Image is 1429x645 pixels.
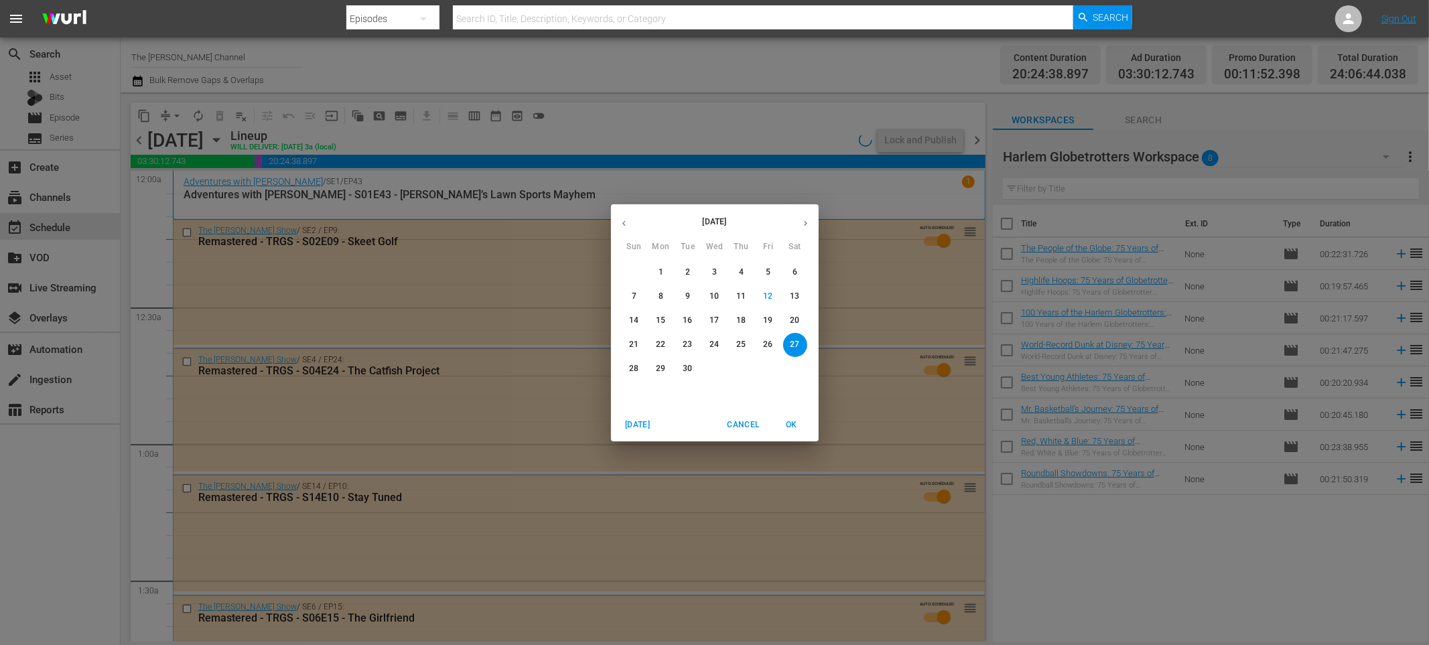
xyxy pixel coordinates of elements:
p: 25 [736,339,746,350]
button: 4 [730,261,754,285]
button: Cancel [722,414,764,436]
p: 21 [629,339,638,350]
button: [DATE] [616,414,659,436]
button: 5 [756,261,780,285]
p: 11 [736,291,746,302]
span: Tue [676,240,700,254]
button: 22 [649,333,673,357]
p: 13 [790,291,799,302]
p: 29 [656,363,665,374]
p: 19 [763,315,772,326]
button: OK [770,414,813,436]
span: [DATE] [622,418,654,432]
button: 15 [649,309,673,333]
p: 20 [790,315,799,326]
button: 26 [756,333,780,357]
p: 12 [763,291,772,302]
button: 29 [649,357,673,381]
p: 16 [683,315,692,326]
p: 3 [712,267,717,278]
p: 22 [656,339,665,350]
button: 17 [703,309,727,333]
p: 6 [793,267,797,278]
p: 2 [685,267,690,278]
span: Sun [622,240,647,254]
span: Fri [756,240,780,254]
p: 27 [790,339,799,350]
p: 10 [709,291,719,302]
p: 28 [629,363,638,374]
button: 20 [783,309,807,333]
button: 27 [783,333,807,357]
button: 21 [622,333,647,357]
button: 3 [703,261,727,285]
button: 14 [622,309,647,333]
p: 9 [685,291,690,302]
button: 6 [783,261,807,285]
button: 9 [676,285,700,309]
button: 25 [730,333,754,357]
button: 24 [703,333,727,357]
span: Sat [783,240,807,254]
button: 28 [622,357,647,381]
button: 11 [730,285,754,309]
button: 1 [649,261,673,285]
p: 30 [683,363,692,374]
a: Sign Out [1381,13,1416,24]
button: 7 [622,285,647,309]
p: 8 [659,291,663,302]
img: ans4CAIJ8jUAAAAAAAAAAAAAAAAAAAAAAAAgQb4GAAAAAAAAAAAAAAAAAAAAAAAAJMjXAAAAAAAAAAAAAAAAAAAAAAAAgAT5G... [32,3,96,35]
p: 24 [709,339,719,350]
span: OK [776,418,808,432]
p: 7 [632,291,636,302]
p: [DATE] [637,216,793,228]
button: 2 [676,261,700,285]
p: 15 [656,315,665,326]
button: 12 [756,285,780,309]
span: Wed [703,240,727,254]
span: Cancel [727,418,759,432]
p: 5 [766,267,770,278]
button: 19 [756,309,780,333]
span: Mon [649,240,673,254]
p: 26 [763,339,772,350]
span: Search [1093,5,1129,29]
span: Thu [730,240,754,254]
p: 4 [739,267,744,278]
button: 18 [730,309,754,333]
button: 23 [676,333,700,357]
p: 14 [629,315,638,326]
button: 30 [676,357,700,381]
p: 23 [683,339,692,350]
button: 8 [649,285,673,309]
p: 18 [736,315,746,326]
p: 17 [709,315,719,326]
button: 10 [703,285,727,309]
button: 16 [676,309,700,333]
span: menu [8,11,24,27]
p: 1 [659,267,663,278]
button: 13 [783,285,807,309]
